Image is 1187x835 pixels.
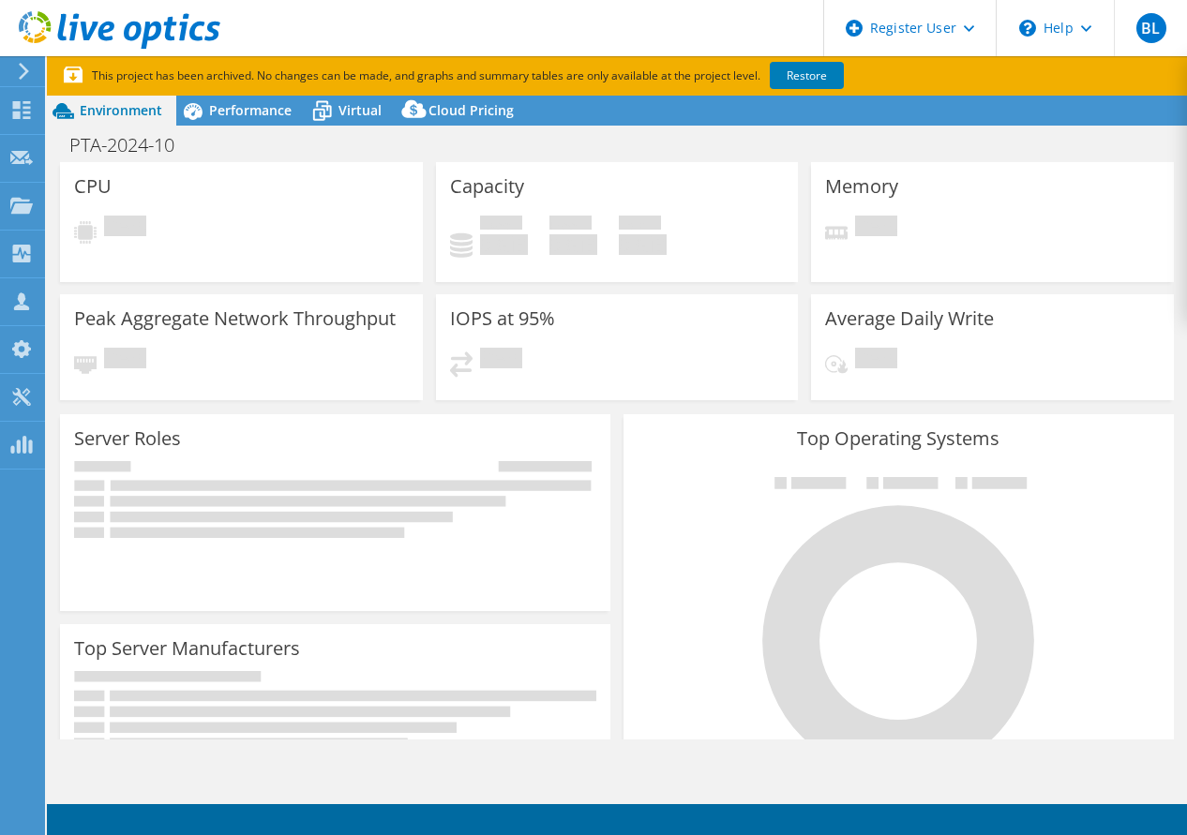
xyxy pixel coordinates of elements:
[480,234,528,255] h4: 0 GiB
[450,176,524,197] h3: Capacity
[855,348,897,373] span: Pending
[549,216,592,234] span: Free
[549,234,597,255] h4: 0 GiB
[825,308,994,329] h3: Average Daily Write
[80,101,162,119] span: Environment
[619,234,667,255] h4: 0 GiB
[450,308,555,329] h3: IOPS at 95%
[619,216,661,234] span: Total
[74,176,112,197] h3: CPU
[428,101,514,119] span: Cloud Pricing
[638,428,1160,449] h3: Top Operating Systems
[74,308,396,329] h3: Peak Aggregate Network Throughput
[480,216,522,234] span: Used
[825,176,898,197] h3: Memory
[64,66,983,86] p: This project has been archived. No changes can be made, and graphs and summary tables are only av...
[74,428,181,449] h3: Server Roles
[770,62,844,89] a: Restore
[1019,20,1036,37] svg: \n
[855,216,897,241] span: Pending
[104,348,146,373] span: Pending
[61,135,203,156] h1: PTA-2024-10
[1136,13,1166,43] span: BL
[209,101,292,119] span: Performance
[480,348,522,373] span: Pending
[74,638,300,659] h3: Top Server Manufacturers
[338,101,382,119] span: Virtual
[104,216,146,241] span: Pending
